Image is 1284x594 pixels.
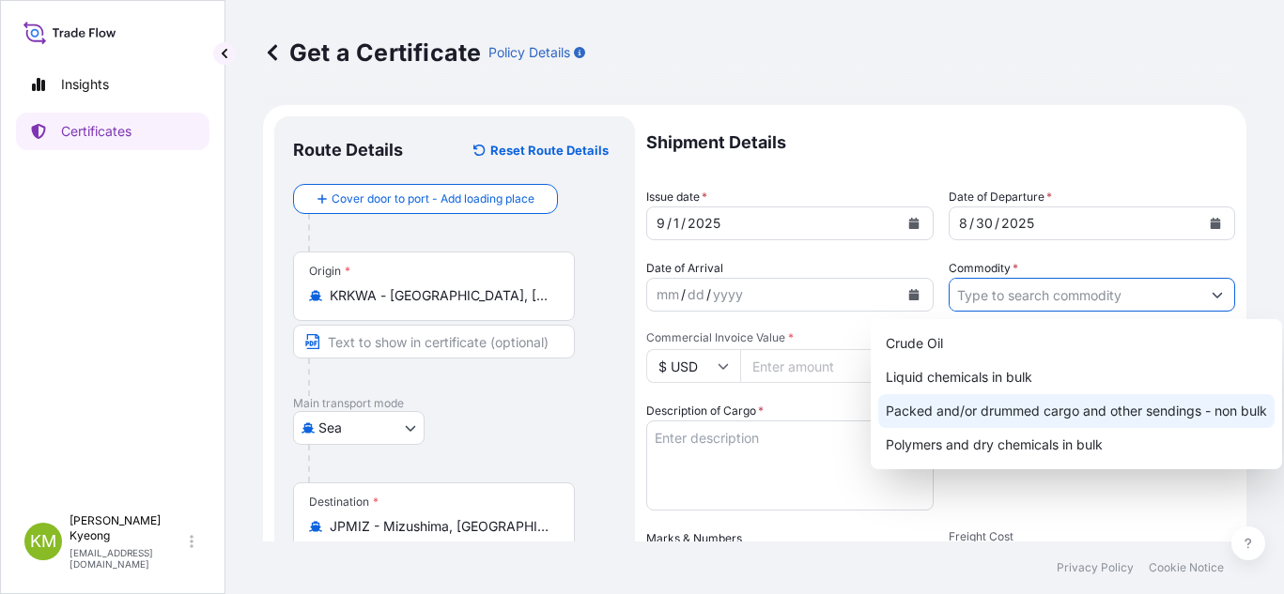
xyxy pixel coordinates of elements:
[293,411,425,445] button: Select transport
[293,139,403,161] p: Route Details
[949,529,1236,544] span: Freight Cost
[646,402,764,420] label: Description of Cargo
[672,212,681,235] div: day,
[318,419,342,437] span: Sea
[646,259,723,278] span: Date of Arrival
[646,188,707,206] span: Issue date
[878,428,1275,462] div: Polymers and dry chemicals in bulk
[995,212,999,235] div: /
[293,325,575,358] input: Text to appear on certificate
[706,283,711,306] div: /
[878,394,1275,428] div: Packed and/or drummed cargo and other sendings - non bulk
[1200,208,1230,238] button: Calendar
[646,529,742,548] label: Marks & Numbers
[61,122,131,141] p: Certificates
[263,38,481,68] p: Get a Certificate
[999,212,1036,235] div: year,
[957,212,969,235] div: month,
[332,190,534,208] span: Cover door to port - Add loading place
[488,43,570,62] p: Policy Details
[490,141,609,160] p: Reset Route Details
[878,360,1275,394] div: Liquid chemicals in bulk
[974,212,995,235] div: day,
[30,532,56,551] span: KM
[878,327,1275,462] div: Suggestions
[950,278,1201,312] input: Type to search commodity
[878,327,1275,360] div: Crude Oil
[70,547,186,570] p: [EMAIL_ADDRESS][DOMAIN_NAME]
[899,280,929,310] button: Calendar
[330,286,551,305] input: Origin
[1057,560,1134,575] p: Privacy Policy
[309,495,379,510] div: Destination
[686,283,706,306] div: day,
[667,212,672,235] div: /
[70,513,186,543] p: [PERSON_NAME] Kyeong
[646,330,934,345] span: Commercial Invoice Value
[681,283,686,306] div: /
[1149,560,1224,575] p: Cookie Notice
[740,349,934,383] input: Enter amount
[899,208,929,238] button: Calendar
[969,212,974,235] div: /
[655,283,681,306] div: month,
[949,188,1052,206] span: Date of Departure
[949,259,1018,278] label: Commodity
[293,396,616,411] p: Main transport mode
[1200,278,1234,312] button: Show suggestions
[61,75,109,94] p: Insights
[646,116,1235,169] p: Shipment Details
[309,264,350,279] div: Origin
[686,212,722,235] div: year,
[681,212,686,235] div: /
[655,212,667,235] div: month,
[711,283,745,306] div: year,
[330,517,551,536] input: Destination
